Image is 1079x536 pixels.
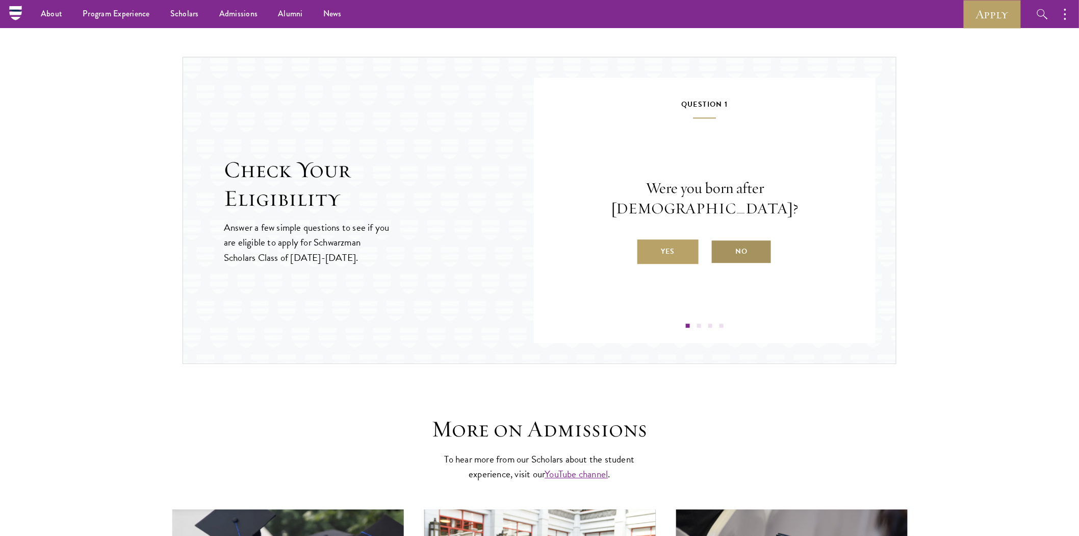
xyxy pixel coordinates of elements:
[711,239,772,264] label: No
[224,156,534,213] h2: Check Your Eligibility
[381,415,698,444] h3: More on Admissions
[224,220,391,264] p: Answer a few simple questions to see if you are eligible to apply for Schwarzman Scholars Class o...
[564,98,845,118] h5: Question 1
[564,178,845,219] p: Were you born after [DEMOGRAPHIC_DATA]?
[440,452,639,481] p: To hear more from our Scholars about the student experience, visit our .
[545,467,608,481] a: YouTube channel
[637,239,699,264] label: Yes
